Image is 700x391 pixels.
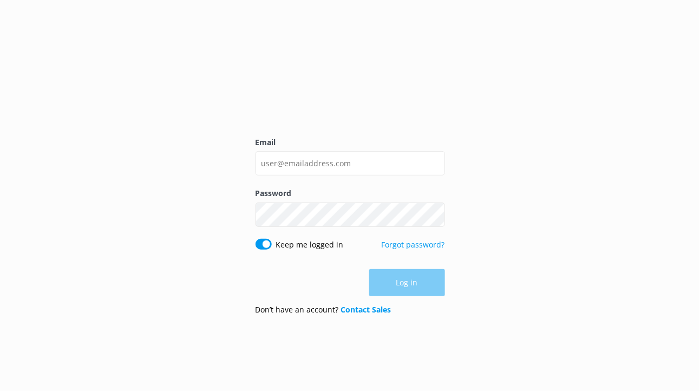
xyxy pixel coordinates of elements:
label: Password [256,187,445,199]
label: Keep me logged in [276,239,344,251]
label: Email [256,136,445,148]
input: user@emailaddress.com [256,151,445,175]
a: Contact Sales [341,304,391,315]
p: Don’t have an account? [256,304,391,316]
a: Forgot password? [382,239,445,250]
button: Show password [423,204,445,225]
